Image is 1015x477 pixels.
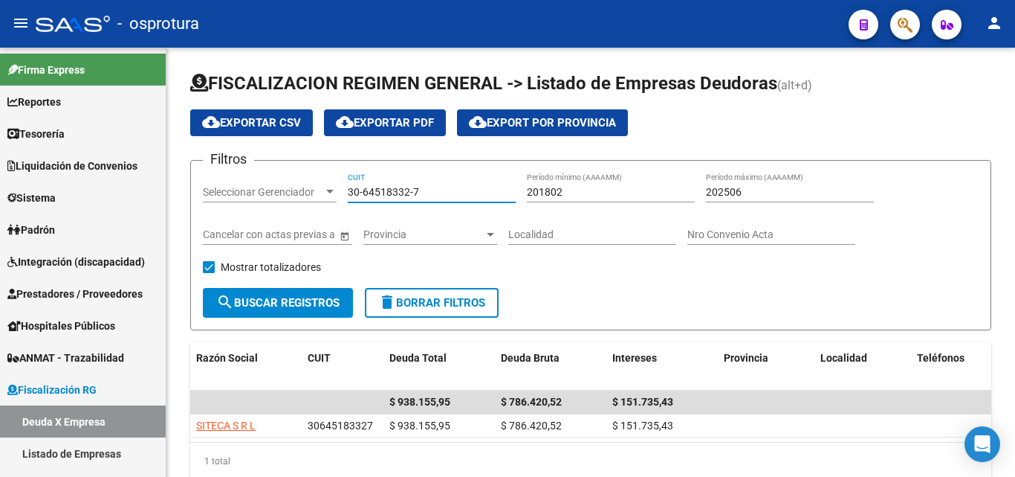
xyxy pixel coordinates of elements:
mat-icon: cloud_download [202,113,220,131]
span: CUIT [308,352,331,364]
span: Liquidación de Convenios [7,158,137,174]
span: 30645183327 [308,420,373,432]
span: Provincia [363,228,484,241]
span: ANMAT - Trazabilidad [7,350,124,366]
span: Hospitales Públicos [7,318,115,334]
mat-icon: search [216,293,234,311]
span: Fiscalización RG [7,382,97,398]
span: Prestadores / Proveedores [7,286,143,302]
span: Localidad [820,352,867,364]
button: Export por Provincia [457,109,628,136]
span: Intereses [612,352,657,364]
button: Open calendar [337,228,352,243]
mat-icon: menu [12,14,30,32]
span: Export por Provincia [469,116,616,129]
datatable-header-cell: Intereses [606,342,718,391]
span: Seleccionar Gerenciador [203,186,323,199]
span: Padrón [7,222,55,238]
span: Buscar Registros [216,296,340,310]
span: Tesorería [7,126,65,142]
datatable-header-cell: Localidad [814,342,911,391]
span: Exportar CSV [202,116,301,129]
datatable-header-cell: Deuda Bruta [495,342,606,391]
h3: Filtros [203,149,254,170]
span: $ 151.735,43 [612,420,673,432]
span: - osprotura [117,7,199,40]
mat-icon: cloud_download [469,113,487,131]
datatable-header-cell: Deuda Total [383,342,495,391]
span: $ 938.155,95 [389,396,450,408]
span: Sistema [7,190,56,206]
mat-icon: cloud_download [336,113,354,131]
span: Razón Social [196,352,258,364]
span: Deuda Bruta [501,352,560,364]
datatable-header-cell: CUIT [302,342,383,391]
span: Integración (discapacidad) [7,254,145,270]
span: Firma Express [7,62,85,78]
button: Exportar CSV [190,109,313,136]
div: Open Intercom Messenger [964,426,1000,462]
span: Deuda Total [389,352,447,364]
span: Provincia [724,352,768,364]
span: Teléfonos [917,352,964,364]
datatable-header-cell: Provincia [718,342,814,391]
span: FISCALIZACION REGIMEN GENERAL -> Listado de Empresas Deudoras [190,73,777,94]
mat-icon: delete [378,293,396,311]
button: Exportar PDF [324,109,446,136]
span: $ 786.420,52 [501,396,562,408]
span: Borrar Filtros [378,296,485,310]
span: $ 151.735,43 [612,396,673,408]
mat-icon: person [985,14,1003,32]
button: Borrar Filtros [365,288,499,318]
span: Mostrar totalizadores [221,258,321,276]
span: $ 786.420,52 [501,420,562,432]
span: (alt+d) [777,78,812,92]
span: SITECA S R L [196,420,256,432]
span: Reportes [7,94,61,110]
button: Buscar Registros [203,288,353,318]
span: Exportar PDF [336,116,434,129]
span: $ 938.155,95 [389,420,450,432]
datatable-header-cell: Razón Social [190,342,302,391]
